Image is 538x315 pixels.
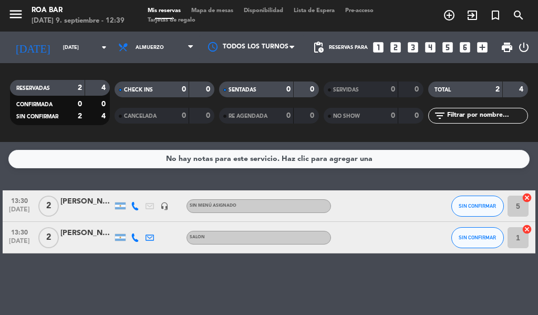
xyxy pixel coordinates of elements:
[389,40,402,54] i: looks_two
[522,224,532,235] i: cancel
[101,84,108,92] strong: 4
[101,113,108,120] strong: 4
[475,40,489,54] i: add_box
[329,45,368,50] span: Reservas para
[391,112,395,119] strong: 0
[166,153,373,165] div: No hay notas para este servicio. Haz clic para agregar una
[333,114,360,119] span: NO SHOW
[423,40,437,54] i: looks_4
[441,40,454,54] i: looks_5
[391,86,395,93] strong: 0
[501,41,513,54] span: print
[522,192,532,203] i: cancel
[466,9,479,22] i: exit_to_app
[340,8,379,14] span: Pre-acceso
[6,238,33,250] span: [DATE]
[101,100,108,108] strong: 0
[8,6,24,22] i: menu
[495,86,500,93] strong: 2
[333,87,359,93] span: SERVIDAS
[458,40,472,54] i: looks_6
[371,40,385,54] i: looks_one
[16,86,50,91] span: RESERVADAS
[451,227,504,248] button: SIN CONFIRMAR
[512,9,525,22] i: search
[182,86,186,93] strong: 0
[206,112,212,119] strong: 0
[519,86,525,93] strong: 4
[489,9,502,22] i: turned_in_not
[190,235,205,239] span: SALON
[446,110,527,121] input: Filtrar por nombre...
[78,84,82,92] strong: 2
[286,112,291,119] strong: 0
[229,87,256,93] span: SENTADAS
[312,41,325,54] span: pending_actions
[415,86,421,93] strong: 0
[433,109,446,122] i: filter_list
[6,226,33,238] span: 13:30
[288,8,340,14] span: Lista de Espera
[8,37,58,58] i: [DATE]
[239,8,288,14] span: Disponibilidad
[124,87,153,93] span: CHECK INS
[310,112,316,119] strong: 0
[124,114,157,119] span: CANCELADA
[459,203,496,209] span: SIN CONFIRMAR
[182,112,186,119] strong: 0
[142,17,201,23] span: Tarjetas de regalo
[38,227,59,248] span: 2
[451,196,504,217] button: SIN CONFIRMAR
[229,114,267,119] span: RE AGENDADA
[32,16,125,26] div: [DATE] 9. septiembre - 12:39
[136,45,164,50] span: Almuerzo
[459,235,496,240] span: SIN CONFIRMAR
[406,40,420,54] i: looks_3
[60,227,113,239] div: [PERSON_NAME]
[443,9,456,22] i: add_circle_outline
[286,86,291,93] strong: 0
[160,202,169,210] i: headset_mic
[415,112,421,119] strong: 0
[518,41,530,54] i: power_settings_new
[186,8,239,14] span: Mapa de mesas
[310,86,316,93] strong: 0
[78,100,82,108] strong: 0
[60,196,113,208] div: [PERSON_NAME]
[6,206,33,218] span: [DATE]
[6,194,33,206] span: 13:30
[98,41,110,54] i: arrow_drop_down
[32,5,125,16] div: ROA BAR
[8,6,24,26] button: menu
[142,8,186,14] span: Mis reservas
[78,113,82,120] strong: 2
[190,204,236,208] span: Sin menú asignado
[38,196,59,217] span: 2
[434,87,451,93] span: TOTAL
[518,32,530,63] div: LOG OUT
[206,86,212,93] strong: 0
[16,114,58,119] span: SIN CONFIRMAR
[16,102,53,107] span: CONFIRMADA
